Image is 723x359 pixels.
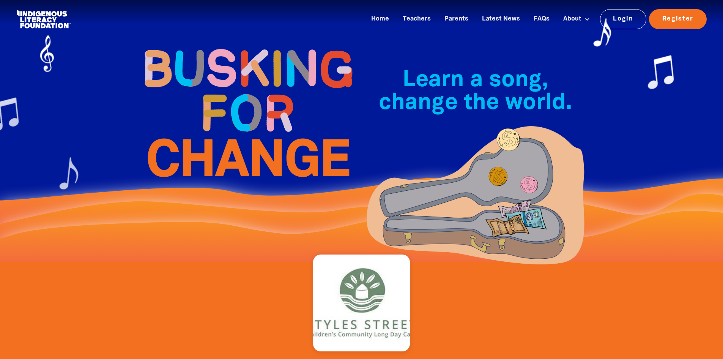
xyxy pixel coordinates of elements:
[559,13,594,25] a: About
[529,13,554,25] a: FAQs
[367,13,394,25] a: Home
[649,9,707,29] a: Register
[379,70,572,114] span: Learn a song, change the world.
[440,13,473,25] a: Parents
[398,13,435,25] a: Teachers
[600,9,647,29] a: Login
[477,13,525,25] a: Latest News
